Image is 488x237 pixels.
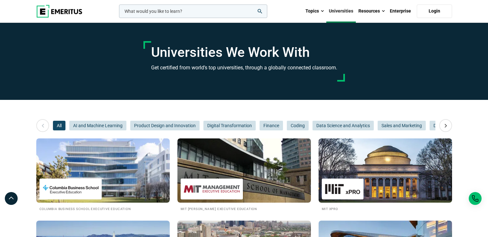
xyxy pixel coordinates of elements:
h1: Universities We Work With [151,44,337,60]
a: Universities We Work With Columbia Business School Executive Education Columbia Business School E... [36,138,170,211]
h2: Columbia Business School Executive Education [39,206,167,211]
h2: MIT xPRO [322,206,449,211]
a: Universities We Work With MIT xPRO MIT xPRO [319,138,452,211]
img: Universities We Work With [36,138,170,203]
button: Sales and Marketing [378,121,426,130]
button: AI and Machine Learning [69,121,126,130]
input: woocommerce-product-search-field-0 [119,4,267,18]
img: Universities We Work With [319,138,452,203]
img: Universities We Work With [177,138,311,203]
button: Digital Marketing [430,121,471,130]
img: MIT xPRO [325,182,360,196]
button: Product Design and Innovation [130,121,200,130]
h2: MIT [PERSON_NAME] Executive Education [181,206,308,211]
h3: Get certified from world’s top universities, through a globally connected classroom. [151,64,337,72]
img: MIT Sloan Executive Education [184,182,240,196]
button: Digital Transformation [203,121,256,130]
a: Universities We Work With MIT Sloan Executive Education MIT [PERSON_NAME] Executive Education [177,138,311,211]
button: All [53,121,65,130]
button: Data Science and Analytics [312,121,374,130]
a: Login [417,4,452,18]
button: Coding [287,121,309,130]
button: Finance [260,121,283,130]
img: Columbia Business School Executive Education [43,182,98,196]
